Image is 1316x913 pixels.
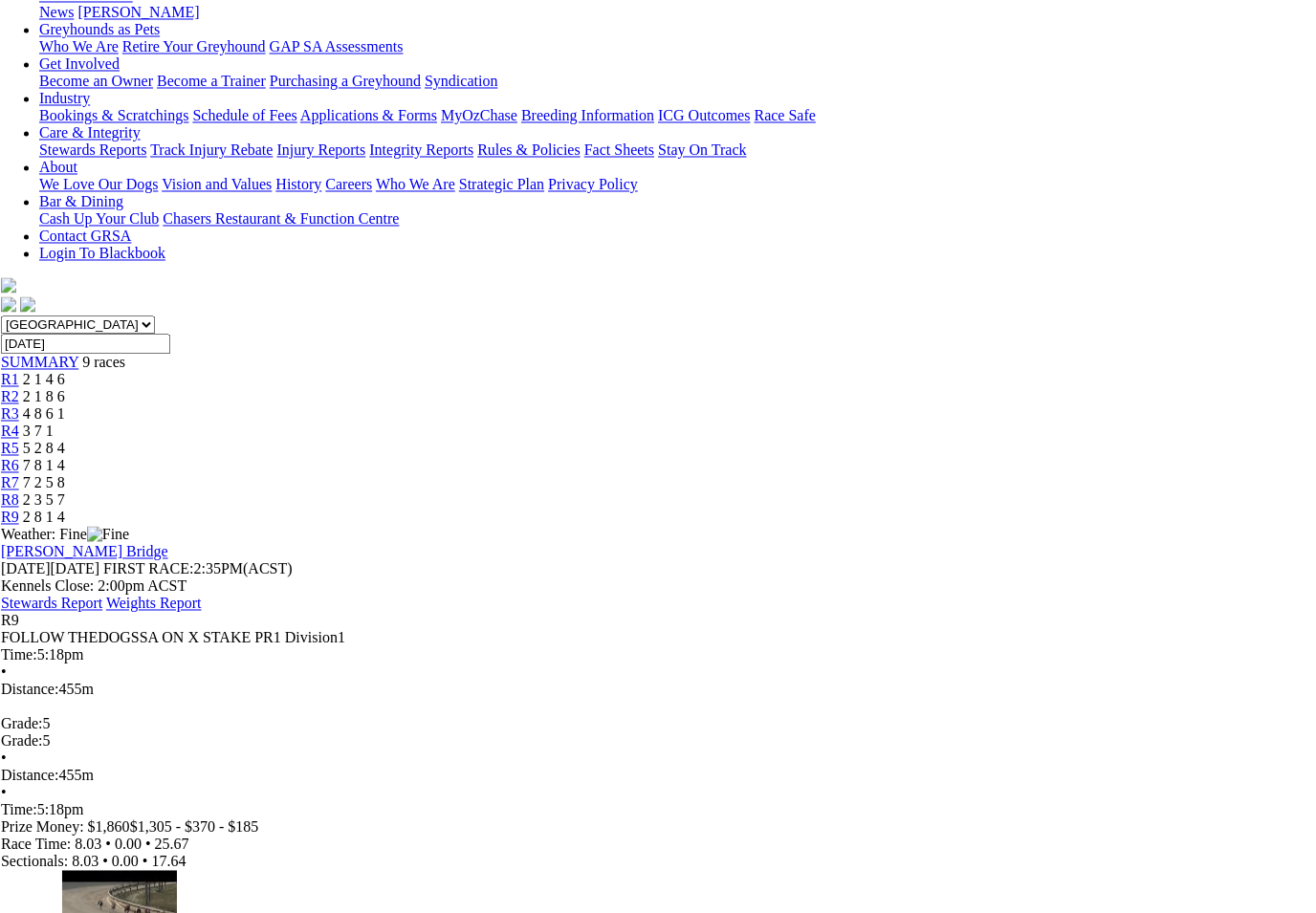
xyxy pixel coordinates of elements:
[1,457,19,473] span: R6
[102,853,108,869] span: •
[1,629,1302,646] div: FOLLOW THEDOGSSA ON X STAKE PR1 Division1
[1,509,19,525] a: R9
[1,818,1302,836] div: Prize Money: $1,860
[39,55,120,72] a: Get Involved
[1,836,71,852] span: Race Time:
[162,176,272,192] a: Vision and Values
[39,4,74,20] a: News
[39,38,119,54] a: Who We Are
[103,560,193,576] span: FIRST RACE:
[1,767,58,783] span: Distance:
[275,176,321,192] a: History
[122,38,266,54] a: Retire Your Greyhound
[1,681,1302,698] div: 455m
[1,715,1302,732] div: 5
[754,107,815,123] a: Race Safe
[23,440,65,456] span: 5 2 8 4
[1,543,168,559] a: [PERSON_NAME] Bridge
[77,4,199,20] a: [PERSON_NAME]
[39,141,1302,159] div: Care & Integrity
[23,371,65,387] span: 2 1 4 6
[39,245,165,261] a: Login To Blackbook
[1,784,7,800] span: •
[459,176,544,192] a: Strategic Plan
[112,853,139,869] span: 0.00
[82,354,125,370] span: 9 races
[658,107,750,123] a: ICG Outcomes
[103,560,293,576] span: 2:35PM(ACST)
[39,193,123,209] a: Bar & Dining
[192,107,296,123] a: Schedule of Fees
[1,801,1302,818] div: 5:18pm
[23,423,54,439] span: 3 7 1
[106,595,202,611] a: Weights Report
[143,853,148,869] span: •
[1,560,99,576] span: [DATE]
[105,836,111,852] span: •
[20,296,35,312] img: twitter.svg
[584,141,654,158] a: Fact Sheets
[1,405,19,422] a: R3
[270,73,421,89] a: Purchasing a Greyhound
[39,176,158,192] a: We Love Our Dogs
[39,124,141,141] a: Care & Integrity
[477,141,581,158] a: Rules & Policies
[39,228,131,244] a: Contact GRSA
[157,73,266,89] a: Become a Trainer
[1,354,78,370] a: SUMMARY
[1,646,37,663] span: Time:
[87,526,129,543] img: Fine
[1,388,19,404] a: R2
[1,853,68,869] span: Sectionals:
[1,750,7,766] span: •
[1,526,129,542] span: Weather: Fine
[1,801,37,817] span: Time:
[23,388,65,404] span: 2 1 8 6
[369,141,473,158] a: Integrity Reports
[23,474,65,490] span: 7 2 5 8
[1,646,1302,663] div: 5:18pm
[1,423,19,439] span: R4
[300,107,437,123] a: Applications & Forms
[425,73,497,89] a: Syndication
[1,277,16,293] img: logo-grsa-white.png
[75,836,101,852] span: 8.03
[130,818,259,835] span: $1,305 - $370 - $185
[1,296,16,312] img: facebook.svg
[39,21,160,37] a: Greyhounds as Pets
[39,141,146,158] a: Stewards Reports
[1,560,51,576] span: [DATE]
[115,836,142,852] span: 0.00
[376,176,455,192] a: Who We Are
[1,595,102,611] a: Stewards Report
[276,141,365,158] a: Injury Reports
[1,612,19,628] span: R9
[548,176,638,192] a: Privacy Policy
[1,681,58,697] span: Distance:
[1,715,43,731] span: Grade:
[521,107,654,123] a: Breeding Information
[1,474,19,490] a: R7
[39,176,1302,193] div: About
[39,159,77,175] a: About
[1,577,1302,595] div: Kennels Close: 2:00pm ACST
[1,371,19,387] a: R1
[39,73,153,89] a: Become an Owner
[23,491,65,508] span: 2 3 5 7
[1,491,19,508] a: R8
[1,440,19,456] a: R5
[325,176,372,192] a: Careers
[151,853,186,869] span: 17.64
[23,405,65,422] span: 4 8 6 1
[23,457,65,473] span: 7 8 1 4
[1,663,7,680] span: •
[39,73,1302,90] div: Get Involved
